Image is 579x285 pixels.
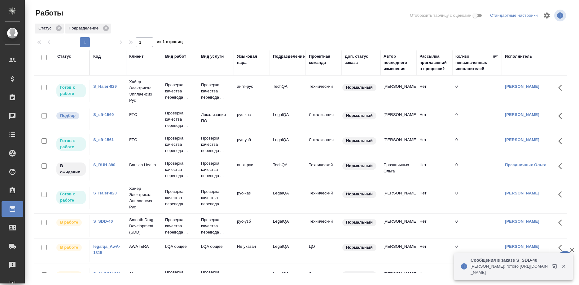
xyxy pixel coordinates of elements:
[38,25,54,31] p: Статус
[380,80,416,102] td: [PERSON_NAME]
[165,110,195,129] p: Проверка качества перевода ...
[69,25,101,31] p: Подразделение
[416,215,452,237] td: Нет
[56,112,86,120] div: Можно подбирать исполнителей
[165,53,186,60] div: Вид работ
[557,264,570,269] button: Закрыть
[416,240,452,262] td: Нет
[234,187,270,209] td: рус-каз
[201,160,231,179] p: Проверка качества перевода ...
[129,53,143,60] div: Клиент
[505,112,539,117] a: [PERSON_NAME]
[452,109,502,130] td: 0
[346,191,373,197] p: Нормальный
[505,163,546,167] a: Праздничных Ольга
[270,240,306,262] td: LegalQA
[555,187,569,202] button: Здесь прячутся важные кнопки
[452,215,502,237] td: 0
[410,12,472,19] span: Отобразить таблицу с оценками
[555,134,569,149] button: Здесь прячутся важные кнопки
[273,53,305,60] div: Подразделение
[416,159,452,180] td: Нет
[346,113,373,119] p: Нормальный
[471,263,548,276] p: [PERSON_NAME]: готово [URL][DOMAIN_NAME]
[165,82,195,100] p: Проверка качества перевода ...
[234,159,270,180] td: англ-рус
[380,159,416,180] td: Праздничных Ольга
[306,215,342,237] td: Технический
[129,271,159,277] p: Alcon
[555,109,569,123] button: Здесь прячутся важные кнопки
[306,240,342,262] td: ЦО
[380,109,416,130] td: [PERSON_NAME]
[201,135,231,154] p: Проверка качества перевода ...
[452,240,502,262] td: 0
[60,191,82,203] p: Готов к работе
[129,137,159,143] p: FTC
[93,137,114,142] a: S_cft-1561
[234,215,270,237] td: рус-узб
[452,159,502,180] td: 0
[539,8,554,23] span: Настроить таблицу
[505,191,539,195] a: [PERSON_NAME]
[380,134,416,155] td: [PERSON_NAME]
[129,243,159,250] p: AWATERA
[505,219,539,224] a: [PERSON_NAME]
[60,163,82,175] p: В ожидании
[346,138,373,144] p: Нормальный
[380,187,416,209] td: [PERSON_NAME]
[452,187,502,209] td: 0
[56,218,86,227] div: Исполнитель выполняет работу
[380,215,416,237] td: [PERSON_NAME]
[452,134,502,155] td: 0
[384,53,413,72] div: Автор последнего изменения
[165,243,195,250] p: LQA общее
[56,271,86,279] div: Исполнитель выполняет работу
[201,53,224,60] div: Вид услуги
[489,11,539,20] div: split button
[234,134,270,155] td: рус-узб
[234,109,270,130] td: рус-каз
[60,84,82,97] p: Готов к работе
[93,244,120,255] a: legalqa_AwA-1815
[270,159,306,180] td: TechQA
[416,80,452,102] td: Нет
[60,244,78,251] p: В работе
[93,53,101,60] div: Код
[60,138,82,150] p: Готов к работе
[93,271,121,276] a: S_ALCON-291
[56,137,86,151] div: Исполнитель может приступить к работе
[165,189,195,207] p: Проверка качества перевода ...
[548,260,563,275] button: Открыть в новой вкладке
[234,240,270,262] td: Не указан
[471,257,548,263] p: Сообщения в заказе S_SDD-40
[345,53,377,66] div: Доп. статус заказа
[201,243,231,250] p: LQA общее
[419,53,449,72] div: Рассылка приглашений в процессе?
[93,191,117,195] a: S_Haier-820
[157,38,183,47] span: из 1 страниц
[129,162,159,168] p: Bausch Health
[557,251,573,266] button: 🙏
[346,163,373,169] p: Нормальный
[34,8,63,18] span: Работы
[237,53,267,66] div: Языковая пара
[35,24,64,33] div: Статус
[93,163,115,167] a: S_BUH-380
[270,134,306,155] td: LegalQA
[306,187,342,209] td: Технический
[346,219,373,225] p: Нормальный
[306,134,342,155] td: Локализация
[93,84,117,89] a: S_Haier-829
[346,84,373,91] p: Нормальный
[505,53,532,60] div: Исполнитель
[93,112,114,117] a: S_cft-1560
[165,160,195,179] p: Проверка качества перевода ...
[416,134,452,155] td: Нет
[165,217,195,235] p: Проверка качества перевода ...
[306,159,342,180] td: Технический
[306,109,342,130] td: Локализация
[555,240,569,255] button: Здесь прячутся важные кнопки
[306,80,342,102] td: Технический
[65,24,111,33] div: Подразделение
